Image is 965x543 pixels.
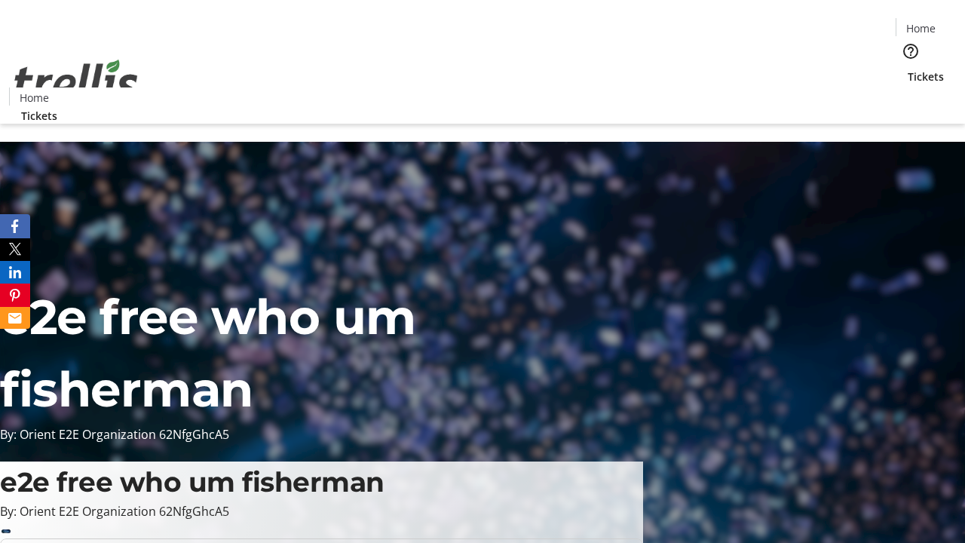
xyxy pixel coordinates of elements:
[896,36,926,66] button: Help
[896,84,926,115] button: Cart
[896,69,956,84] a: Tickets
[908,69,944,84] span: Tickets
[20,90,49,106] span: Home
[906,20,936,36] span: Home
[896,20,945,36] a: Home
[21,108,57,124] span: Tickets
[10,90,58,106] a: Home
[9,43,143,118] img: Orient E2E Organization 62NfgGhcA5's Logo
[9,108,69,124] a: Tickets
